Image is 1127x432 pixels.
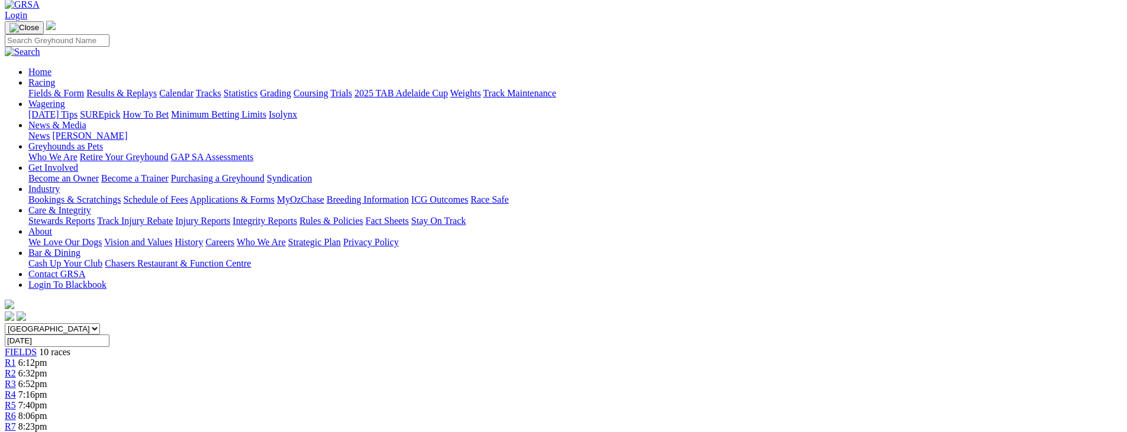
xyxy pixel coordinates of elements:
[5,400,16,410] a: R5
[5,389,16,399] a: R4
[28,205,91,215] a: Care & Integrity
[205,237,234,247] a: Careers
[28,194,1122,205] div: Industry
[327,194,409,204] a: Breeding Information
[28,88,84,98] a: Fields & Form
[260,88,291,98] a: Grading
[288,237,341,247] a: Strategic Plan
[5,411,16,421] a: R6
[28,109,77,119] a: [DATE] Tips
[9,23,39,33] img: Close
[80,152,169,162] a: Retire Your Greyhound
[5,334,109,347] input: Select date
[18,411,47,421] span: 8:06pm
[28,226,52,236] a: About
[5,34,109,47] input: Search
[28,258,102,268] a: Cash Up Your Club
[28,173,1122,184] div: Get Involved
[28,194,121,204] a: Bookings & Scratchings
[267,173,312,183] a: Syndication
[28,184,60,194] a: Industry
[28,163,78,173] a: Get Involved
[470,194,508,204] a: Race Safe
[28,88,1122,99] div: Racing
[80,109,120,119] a: SUREpick
[28,216,1122,226] div: Care & Integrity
[483,88,556,98] a: Track Maintenance
[5,21,44,34] button: Toggle navigation
[277,194,324,204] a: MyOzChase
[18,400,47,410] span: 7:40pm
[18,389,47,399] span: 7:16pm
[86,88,157,98] a: Results & Replays
[175,216,230,226] a: Injury Reports
[28,173,99,183] a: Become an Owner
[52,131,127,141] a: [PERSON_NAME]
[190,194,275,204] a: Applications & Forms
[5,368,16,378] a: R2
[411,216,466,226] a: Stay On Track
[28,216,95,226] a: Stewards Reports
[28,269,85,279] a: Contact GRSA
[28,280,106,290] a: Login To Blackbook
[28,237,102,247] a: We Love Our Dogs
[354,88,448,98] a: 2025 TAB Adelaide Cup
[159,88,193,98] a: Calendar
[299,216,363,226] a: Rules & Policies
[411,194,468,204] a: ICG Outcomes
[28,109,1122,120] div: Wagering
[123,194,188,204] a: Schedule of Fees
[237,237,286,247] a: Who We Are
[28,152,77,162] a: Who We Are
[28,99,65,109] a: Wagering
[5,311,14,321] img: facebook.svg
[171,152,254,162] a: GAP SA Assessments
[28,120,86,130] a: News & Media
[18,358,47,368] span: 6:12pm
[224,88,258,98] a: Statistics
[18,368,47,378] span: 6:32pm
[17,311,26,321] img: twitter.svg
[105,258,251,268] a: Chasers Restaurant & Function Centre
[28,141,103,151] a: Greyhounds as Pets
[5,300,14,309] img: logo-grsa-white.png
[123,109,169,119] a: How To Bet
[28,152,1122,163] div: Greyhounds as Pets
[28,77,55,87] a: Racing
[28,67,51,77] a: Home
[28,131,1122,141] div: News & Media
[104,237,172,247] a: Vision and Values
[28,248,80,258] a: Bar & Dining
[97,216,173,226] a: Track Injury Rebate
[232,216,297,226] a: Integrity Reports
[46,21,56,30] img: logo-grsa-white.png
[175,237,203,247] a: History
[18,421,47,431] span: 8:23pm
[450,88,481,98] a: Weights
[5,358,16,368] a: R1
[5,421,16,431] a: R7
[5,347,37,357] a: FIELDS
[101,173,169,183] a: Become a Trainer
[343,237,399,247] a: Privacy Policy
[5,379,16,389] a: R3
[293,88,328,98] a: Coursing
[330,88,352,98] a: Trials
[5,47,40,57] img: Search
[171,109,266,119] a: Minimum Betting Limits
[18,379,47,389] span: 6:52pm
[28,131,50,141] a: News
[269,109,297,119] a: Isolynx
[366,216,409,226] a: Fact Sheets
[196,88,221,98] a: Tracks
[28,258,1122,269] div: Bar & Dining
[39,347,70,357] span: 10 races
